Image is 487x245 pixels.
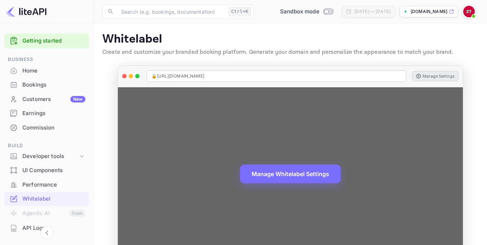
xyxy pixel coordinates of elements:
[463,6,475,17] img: Zafer Tepe
[4,150,89,163] div: Developer tools
[4,192,89,205] a: Whitelabel
[4,106,89,120] a: Earnings
[354,8,390,15] div: [DATE] — [DATE]
[4,78,89,91] a: Bookings
[40,226,53,239] button: Collapse navigation
[4,178,89,192] div: Performance
[4,78,89,92] div: Bookings
[4,221,89,235] div: API Logs
[4,121,89,134] a: Commission
[4,92,89,106] a: CustomersNew
[22,109,85,118] div: Earnings
[4,56,89,64] span: Business
[6,6,47,17] img: LiteAPI logo
[229,7,251,16] div: Ctrl+K
[4,34,89,48] div: Getting started
[412,71,459,81] button: Manage Settings
[22,166,85,175] div: UI Components
[4,178,89,191] a: Performance
[4,64,89,77] a: Home
[22,37,85,45] a: Getting started
[102,32,478,47] p: Whitelabel
[151,73,204,79] span: 🔒 [URL][DOMAIN_NAME]
[22,181,85,189] div: Performance
[4,64,89,78] div: Home
[4,221,89,235] a: API Logs
[280,8,319,16] span: Sandbox mode
[22,67,85,75] div: Home
[240,165,341,183] button: Manage Whitelabel Settings
[411,8,447,15] p: [DOMAIN_NAME]
[4,142,89,150] span: Build
[4,163,89,177] a: UI Components
[22,95,85,104] div: Customers
[277,8,336,16] div: Switch to Production mode
[22,195,85,203] div: Whitelabel
[102,48,478,57] p: Create and customize your branded booking platform. Generate your domain and personalize the appe...
[70,96,85,102] div: New
[22,81,85,89] div: Bookings
[117,4,226,19] input: Search (e.g. bookings, documentation)
[22,152,78,161] div: Developer tools
[22,224,85,232] div: API Logs
[4,121,89,135] div: Commission
[4,192,89,206] div: Whitelabel
[22,124,85,132] div: Commission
